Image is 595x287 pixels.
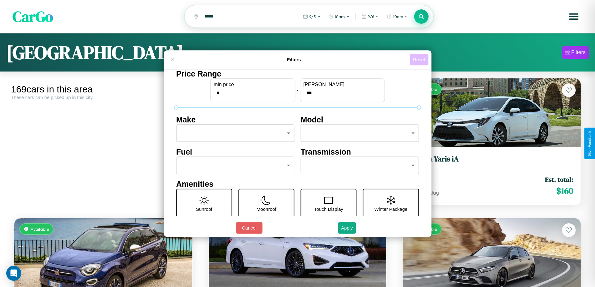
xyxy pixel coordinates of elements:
label: min price [214,82,292,87]
button: Apply [338,222,356,234]
p: Winter Package [374,205,408,213]
span: CarGo [12,6,53,27]
h4: Make [176,115,295,124]
button: 9/5 [300,12,324,22]
h3: Toyota Yaris iA [410,155,573,164]
button: Cancel [236,222,262,234]
button: 10am [325,12,353,22]
span: / day [426,190,439,196]
button: 9/6 [358,12,382,22]
h4: Fuel [176,147,295,156]
a: Toyota Yaris iA2016 [410,155,573,170]
p: Moonroof [256,205,276,213]
button: Filters [562,46,589,59]
h4: Amenities [176,180,419,189]
div: Filters [571,49,586,56]
label: [PERSON_NAME] [303,82,381,87]
p: Touch Display [314,205,343,213]
h1: [GEOGRAPHIC_DATA] [6,40,184,65]
button: Reset [410,54,428,65]
span: 10am [335,14,345,19]
div: These cars can be picked up in this city. [11,95,196,100]
div: Open Intercom Messenger [6,266,21,281]
span: Est. total: [545,175,573,184]
h4: Price Range [176,69,419,78]
p: Sunroof [196,205,212,213]
h4: Model [301,115,419,124]
span: $ 160 [556,185,573,197]
button: Open menu [565,8,583,25]
button: 10am [384,12,411,22]
span: Available [31,226,49,232]
p: - [297,86,298,94]
div: Give Feedback [588,131,592,156]
span: 10am [393,14,403,19]
div: 169 cars in this area [11,84,196,95]
h4: Transmission [301,147,419,156]
span: 9 / 5 [309,14,316,19]
span: 9 / 6 [368,14,374,19]
h4: Filters [178,57,410,62]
